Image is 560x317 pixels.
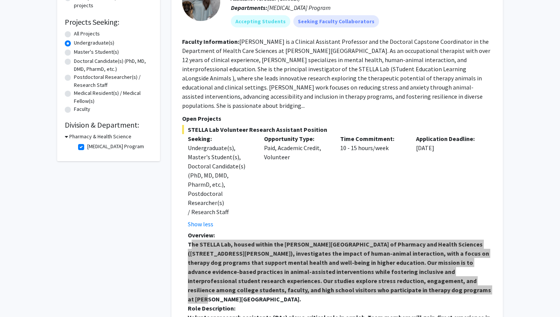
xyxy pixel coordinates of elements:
p: Time Commitment: [340,134,405,143]
strong: Role Description: [188,304,235,312]
span: STELLA Lab Volunteer Research Assistant Position [182,125,492,134]
span: [MEDICAL_DATA] Program [267,4,331,11]
p: Opportunity Type: [264,134,329,143]
label: Doctoral Candidate(s) (PhD, MD, DMD, PharmD, etc.) [74,57,152,73]
label: All Projects [74,30,100,38]
label: Master's Student(s) [74,48,119,56]
strong: Overview: [188,231,215,239]
div: [DATE] [410,134,486,229]
button: Show less [188,219,213,229]
b: Departments: [231,4,267,11]
iframe: Chat [6,283,32,311]
label: Postdoctoral Researcher(s) / Research Staff [74,73,152,89]
label: Faculty [74,105,90,113]
fg-read-more: [PERSON_NAME] is a Clinical Assistant Professor and the Doctoral Capstone Coordinator in the Depa... [182,38,490,109]
div: 10 - 15 hours/week [334,134,411,229]
div: Paid, Academic Credit, Volunteer [258,134,334,229]
label: Medical Resident(s) / Medical Fellow(s) [74,89,152,105]
p: Seeking: [188,134,253,143]
b: Faculty Information: [182,38,239,45]
label: Undergraduate(s) [74,39,114,47]
label: [MEDICAL_DATA] Program [87,142,144,150]
h2: Projects Seeking: [65,18,152,27]
mat-chip: Accepting Students [231,15,290,27]
div: Undergraduate(s), Master's Student(s), Doctoral Candidate(s) (PhD, MD, DMD, PharmD, etc.), Postdo... [188,143,253,216]
p: Open Projects [182,114,492,123]
strong: The STELLA Lab, housed within the [PERSON_NAME][GEOGRAPHIC_DATA] of Pharmacy and Health Sciences ... [188,240,491,303]
p: Application Deadline: [416,134,481,143]
mat-chip: Seeking Faculty Collaborators [293,15,379,27]
h3: Pharmacy & Health Science [69,133,131,141]
h2: Division & Department: [65,120,152,130]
